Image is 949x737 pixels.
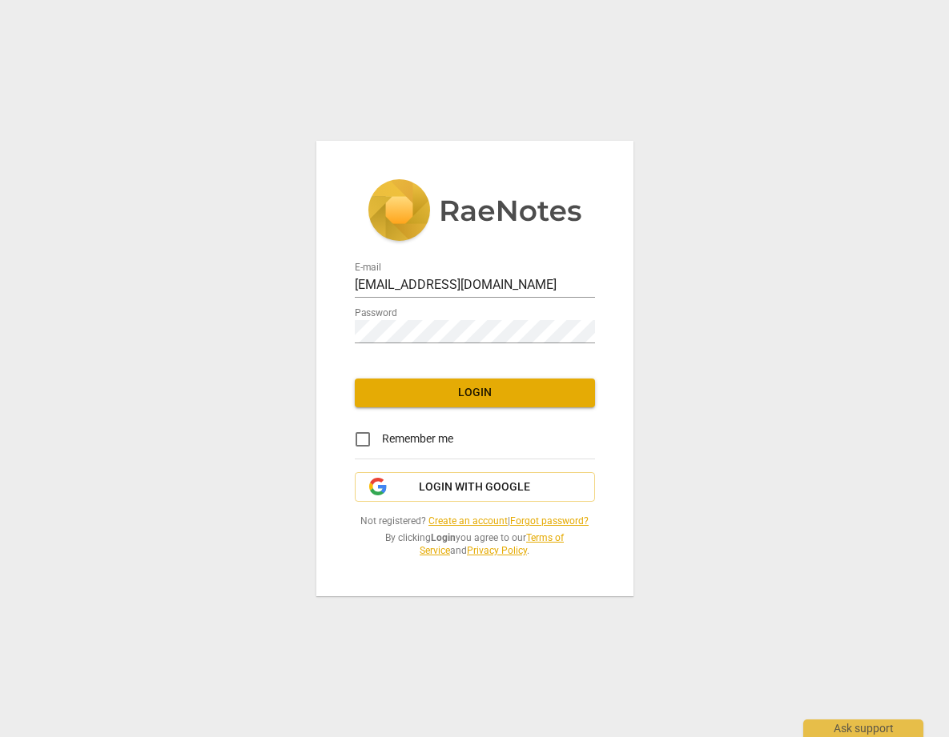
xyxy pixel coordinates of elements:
[76,22,105,34] span: xTiles
[803,719,923,737] div: Ask support
[47,153,292,178] button: Clip a block
[431,532,456,543] b: Login
[73,134,214,146] span: Clip a selection (Select text first)
[66,654,119,673] span: Inbox Panel
[47,127,292,153] button: Clip a selection (Select text first)
[510,515,589,527] a: Forgot password?
[355,379,595,407] button: Login
[467,545,527,556] a: Privacy Policy
[368,385,582,401] span: Login
[428,515,508,527] a: Create an account
[355,515,595,528] span: Not registered? |
[73,185,147,198] span: Clip a screenshot
[355,308,397,318] label: Password
[73,108,145,121] span: Clip a bookmark
[47,178,292,204] button: Clip a screenshot
[194,226,280,245] span: Clear all and close
[355,472,595,503] button: Login with Google
[73,159,125,172] span: Clip a block
[41,70,299,102] input: Untitled
[419,479,530,495] span: Login with Google
[382,431,453,447] span: Remember me
[47,102,292,127] button: Clip a bookmark
[355,262,381,272] label: E-mail
[355,531,595,558] span: By clicking you agree to our and .
[368,179,582,245] img: 5ac2273c67554f335776073100b6d88f.svg
[40,633,290,651] div: Destination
